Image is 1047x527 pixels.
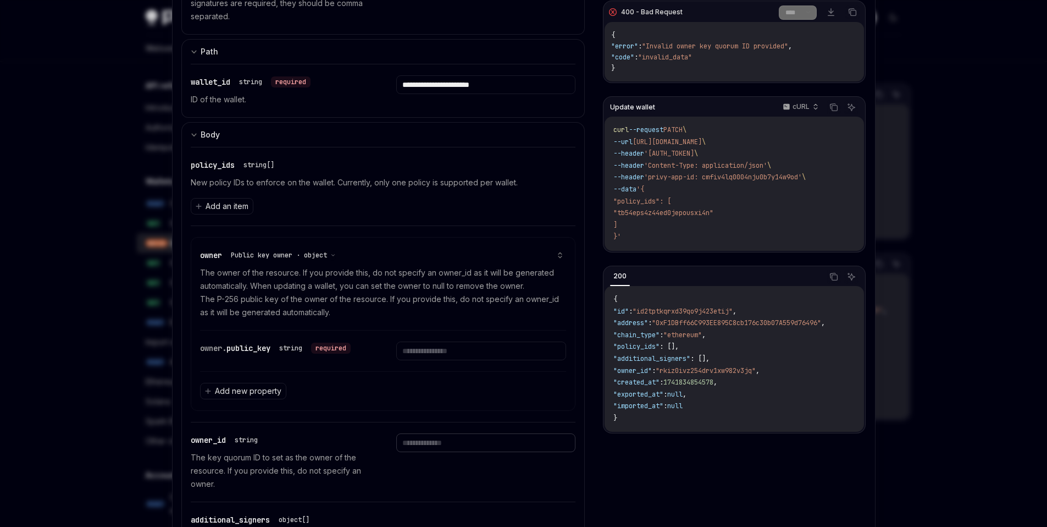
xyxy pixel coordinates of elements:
span: Update wallet [610,103,655,112]
span: "code" [611,53,634,62]
span: null [667,402,683,410]
span: ] [613,221,617,229]
span: "exported_at" [613,390,663,399]
span: "chain_type" [613,331,660,339]
button: expand input section [181,122,585,147]
p: ID of the wallet. [191,93,370,106]
button: Ask AI [844,100,858,114]
p: New policy IDs to enforce on the wallet. Currently, only one policy is supported per wallet. [191,176,576,189]
div: owner [200,249,340,262]
div: additional_signers [191,513,314,526]
span: curl [613,125,629,134]
span: 'Content-Type: application/json' [644,161,767,170]
div: owner_id [191,433,262,447]
span: "address" [613,319,648,327]
span: "owner_id" [613,366,652,375]
span: }' [613,232,621,241]
span: , [788,42,792,51]
span: Add new property [215,386,281,397]
span: : [663,390,667,399]
span: "0xF1DBff66C993EE895C8cb176c30b07A559d76496" [652,319,821,327]
span: , [702,331,706,339]
span: { [611,31,615,40]
div: Path [201,45,218,58]
span: "invalid_data" [638,53,692,62]
span: policy_ids [191,160,235,170]
span: : [], [690,354,710,363]
div: wallet_id [191,75,311,89]
div: Body [201,128,220,141]
span: wallet_id [191,77,230,87]
span: "Invalid owner key quorum ID provided" [642,42,788,51]
span: { [613,295,617,304]
span: } [611,64,615,73]
span: public_key [226,343,270,353]
span: : [], [660,342,679,351]
span: "created_at" [613,378,660,387]
span: "error" [611,42,638,51]
span: "policy_ids": [ [613,197,671,206]
div: owner.public_key [200,342,351,355]
button: Copy the contents from the code block [827,270,841,284]
span: "policy_ids" [613,342,660,351]
p: The owner of the resource. If you provide this, do not specify an owner_id as it will be generate... [200,266,567,319]
span: "additional_signers" [613,354,690,363]
span: : [629,307,633,316]
button: Public key owner · object [231,250,336,261]
span: 1741834854578 [663,378,713,387]
span: null [667,390,683,399]
span: '[AUTH_TOKEN] [644,149,694,158]
span: , [733,307,736,316]
span: 'privy-app-id: cmfiv4lq0004nju0b7y14w9od' [644,173,802,182]
span: owner. [200,343,226,353]
button: expand input section [181,39,585,64]
span: "id" [613,307,629,316]
span: , [683,390,686,399]
span: PATCH [663,125,683,134]
span: additional_signers [191,515,270,525]
span: : [660,378,663,387]
span: "ethereum" [663,331,702,339]
span: --header [613,149,644,158]
span: --request [629,125,663,134]
div: required [311,343,351,354]
button: Copy the contents from the code block [845,5,860,19]
span: : [634,53,638,62]
span: , [713,378,717,387]
span: '{ [636,185,644,194]
span: \ [683,125,686,134]
span: Add an item [206,201,248,212]
span: owner_id [191,435,226,445]
span: "tb54eps4z44ed0jepousxi4n" [613,208,713,217]
div: required [271,76,311,87]
span: , [821,319,825,327]
button: Copy the contents from the code block [827,100,841,114]
span: \ [694,149,698,158]
span: --url [613,138,633,146]
span: : [648,319,652,327]
span: --header [613,161,644,170]
span: : [652,366,656,375]
p: The key quorum ID to set as the owner of the resource. If you provide this, do not specify an owner. [191,451,370,491]
div: policy_ids [191,158,279,172]
button: Add new property [200,383,286,399]
span: \ [702,138,706,146]
span: Public key owner · object [231,251,327,260]
span: --data [613,185,636,194]
span: [URL][DOMAIN_NAME] [633,138,702,146]
span: : [638,42,642,51]
span: "id2tptkqrxd39qo9j423etij" [633,307,733,316]
span: \ [767,161,771,170]
span: } [613,414,617,422]
span: \ [802,173,806,182]
div: 200 [610,270,630,283]
button: Add an item [191,198,253,215]
button: Ask AI [844,270,858,284]
p: cURL [793,102,810,111]
span: : [663,402,667,410]
span: "imported_at" [613,402,663,410]
div: 400 - Bad Request [621,8,683,17]
span: "rkiz0ivz254drv1xw982v3jq" [656,366,756,375]
span: --header [613,173,644,182]
span: owner [200,250,222,260]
